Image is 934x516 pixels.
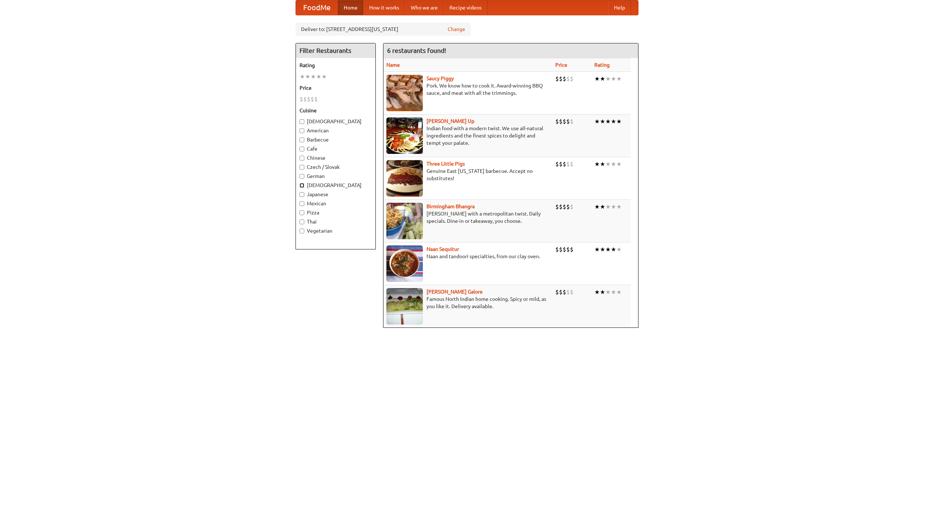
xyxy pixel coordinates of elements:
[300,84,372,92] h5: Price
[605,160,611,168] li: ★
[594,203,600,211] li: ★
[570,117,574,125] li: $
[611,288,616,296] li: ★
[611,245,616,253] li: ★
[300,119,304,124] input: [DEMOGRAPHIC_DATA]
[594,288,600,296] li: ★
[427,203,475,209] a: Birmingham Bhangra
[563,203,566,211] li: $
[616,117,622,125] li: ★
[300,156,304,160] input: Chinese
[559,288,563,296] li: $
[563,117,566,125] li: $
[300,145,372,152] label: Cafe
[427,75,454,81] a: Saucy Piggy
[600,160,605,168] li: ★
[559,75,563,83] li: $
[300,172,372,180] label: German
[300,182,372,189] label: [DEMOGRAPHIC_DATA]
[555,160,559,168] li: $
[427,246,459,252] a: Naan Sequitur
[559,117,563,125] li: $
[616,245,622,253] li: ★
[296,0,338,15] a: FoodMe
[386,167,549,182] p: Genuine East [US_STATE] barbecue. Accept no substitutes!
[570,160,574,168] li: $
[594,245,600,253] li: ★
[563,245,566,253] li: $
[386,62,400,68] a: Name
[303,95,307,103] li: $
[605,288,611,296] li: ★
[616,288,622,296] li: ★
[300,62,372,69] h5: Rating
[300,210,304,215] input: Pizza
[305,73,310,81] li: ★
[448,26,465,33] a: Change
[600,288,605,296] li: ★
[611,160,616,168] li: ★
[386,117,423,154] img: curryup.jpg
[300,183,304,188] input: [DEMOGRAPHIC_DATA]
[570,203,574,211] li: $
[563,75,566,83] li: $
[616,203,622,211] li: ★
[555,62,567,68] a: Price
[300,191,372,198] label: Japanese
[566,245,570,253] li: $
[300,200,372,207] label: Mexican
[594,62,610,68] a: Rating
[386,82,549,97] p: Pork. We know how to cook it. Award-winning BBQ sauce, and meat with all the trimmings.
[616,160,622,168] li: ★
[300,118,372,125] label: [DEMOGRAPHIC_DATA]
[300,73,305,81] li: ★
[300,209,372,216] label: Pizza
[594,160,600,168] li: ★
[310,95,314,103] li: $
[300,154,372,162] label: Chinese
[386,245,423,282] img: naansequitur.jpg
[570,245,574,253] li: $
[600,117,605,125] li: ★
[555,203,559,211] li: $
[555,75,559,83] li: $
[387,47,446,54] ng-pluralize: 6 restaurants found!
[300,227,372,234] label: Vegetarian
[300,229,304,233] input: Vegetarian
[363,0,405,15] a: How it works
[563,288,566,296] li: $
[296,23,471,36] div: Deliver to: [STREET_ADDRESS][US_STATE]
[386,253,549,260] p: Naan and tandoori specialties, from our clay oven.
[300,201,304,206] input: Mexican
[321,73,327,81] li: ★
[611,117,616,125] li: ★
[300,137,304,142] input: Barbecue
[555,245,559,253] li: $
[316,73,321,81] li: ★
[300,95,303,103] li: $
[427,161,465,167] a: Three Little Pigs
[566,203,570,211] li: $
[608,0,631,15] a: Help
[338,0,363,15] a: Home
[405,0,444,15] a: Who we are
[570,75,574,83] li: $
[300,174,304,179] input: German
[559,203,563,211] li: $
[605,75,611,83] li: ★
[605,203,611,211] li: ★
[307,95,310,103] li: $
[386,125,549,147] p: Indian food with a modern twist. We use all-natural ingredients and the finest spices to delight ...
[427,118,474,124] a: [PERSON_NAME] Up
[594,117,600,125] li: ★
[600,75,605,83] li: ★
[386,295,549,310] p: Famous North Indian home cooking. Spicy or mild, as you like it. Delivery available.
[386,203,423,239] img: bhangra.jpg
[427,289,483,295] a: [PERSON_NAME] Galore
[386,160,423,197] img: littlepigs.jpg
